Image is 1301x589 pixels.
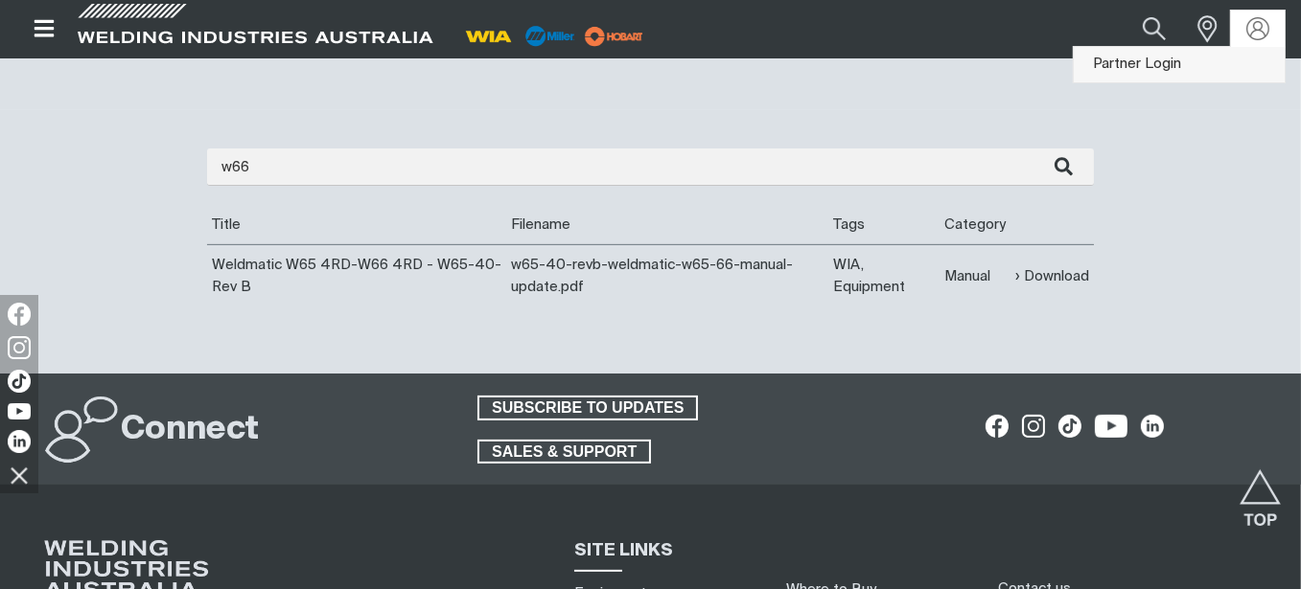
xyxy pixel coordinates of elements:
h2: Connect [121,409,259,451]
td: Weldmatic W65 4RD-W66 4RD - W65-40-Rev B [207,245,506,307]
span: SALES & SUPPORT [479,440,649,464]
img: miller [579,22,649,51]
img: hide socials [3,459,35,491]
a: SALES & SUPPORT [477,440,651,464]
input: Enter search... [207,148,1094,186]
a: miller [579,29,649,43]
img: Instagram [8,336,31,359]
img: YouTube [8,403,31,419]
span: SUBSCRIBE TO UPDATES [479,396,696,420]
img: Facebook [8,303,31,326]
th: Filename [506,205,828,245]
img: TikTok [8,370,31,393]
th: Tags [828,205,940,245]
img: LinkedIn [8,430,31,453]
a: SUBSCRIBE TO UPDATES [477,396,698,420]
span: SITE LINKS [574,542,673,559]
a: Download [1015,265,1089,287]
button: Scroll to top [1239,469,1282,512]
button: Search products [1122,8,1187,51]
a: Partner Login [1074,47,1285,82]
input: Product name or item number... [1098,8,1187,51]
td: Manual [940,245,1011,307]
th: Category [940,205,1011,245]
td: WIA, Equipment [828,245,940,307]
td: w65-40-revb-weldmatic-w65-66-manual-update.pdf [506,245,828,307]
th: Title [207,205,506,245]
